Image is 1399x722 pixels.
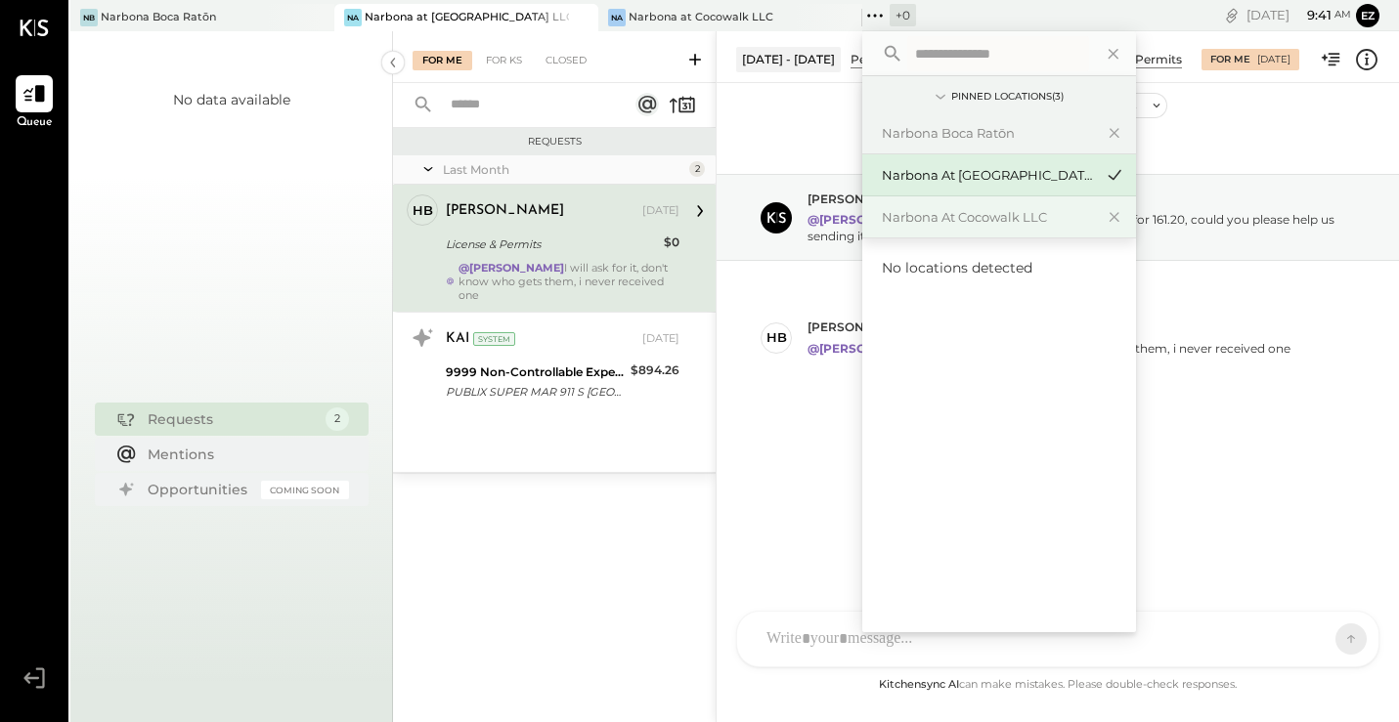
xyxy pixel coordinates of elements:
[689,161,705,177] div: 2
[808,341,923,356] strong: @[PERSON_NAME]
[1246,6,1351,24] div: [DATE]
[443,161,684,178] div: Last Month
[446,362,625,382] div: 9999 Non-Controllable Expenses:Other Income and Expenses:To Be Classified P&L
[1292,6,1332,24] span: 9 : 41
[642,203,679,219] div: [DATE]
[882,208,1093,227] div: Narbona at Cocowalk LLC
[446,201,564,221] div: [PERSON_NAME]
[1334,8,1351,21] span: am
[536,51,596,70] div: Closed
[365,10,569,25] div: Narbona at [GEOGRAPHIC_DATA] LLC
[608,9,626,26] div: Na
[1356,4,1379,27] button: Ez
[403,135,706,149] div: Requests
[808,340,1290,357] p: I will ask for it, don't know who gets them, i never received one
[808,191,911,207] span: [PERSON_NAME]
[446,234,658,254] div: License & Permits
[446,329,469,349] div: KAI
[951,90,1064,104] div: Pinned Locations ( 3 )
[808,211,1355,244] p: We are missing Miami Dade invoice for 161.20, could you please help us sending it.
[890,4,916,26] div: + 0
[631,361,679,380] div: $894.26
[1,75,67,132] a: Queue
[808,212,923,227] strong: @[PERSON_NAME]
[664,233,679,252] div: $0
[344,9,362,26] div: Na
[473,332,515,346] div: System
[148,409,316,429] div: Requests
[642,331,679,347] div: [DATE]
[446,382,625,402] div: PUBLIX SUPER MAR 911 S [GEOGRAPHIC_DATA] 09/16
[459,261,679,302] div: I will ask for it, don't know who gets them, i never received one
[882,124,1093,143] div: Narbona Boca Ratōn
[476,51,532,70] div: For KS
[173,90,290,109] div: No data available
[629,10,773,25] div: Narbona at Cocowalk LLC
[261,481,349,499] div: Coming Soon
[148,445,339,464] div: Mentions
[101,10,216,25] div: Narbona Boca Ratōn
[882,259,1032,276] span: No locations detected
[80,9,98,26] div: NB
[413,51,472,70] div: For Me
[1257,53,1290,66] div: [DATE]
[851,51,896,67] div: Period P&L
[17,114,53,132] span: Queue
[1210,53,1250,66] div: For Me
[413,201,433,220] div: HB
[882,166,1093,185] div: Narbona at [GEOGRAPHIC_DATA] LLC
[326,407,349,431] div: 2
[148,480,251,499] div: Opportunities
[459,261,564,275] strong: @[PERSON_NAME]
[766,328,787,347] div: HB
[808,319,911,335] span: [PERSON_NAME]
[736,47,841,71] div: [DATE] - [DATE]
[1222,5,1242,25] div: copy link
